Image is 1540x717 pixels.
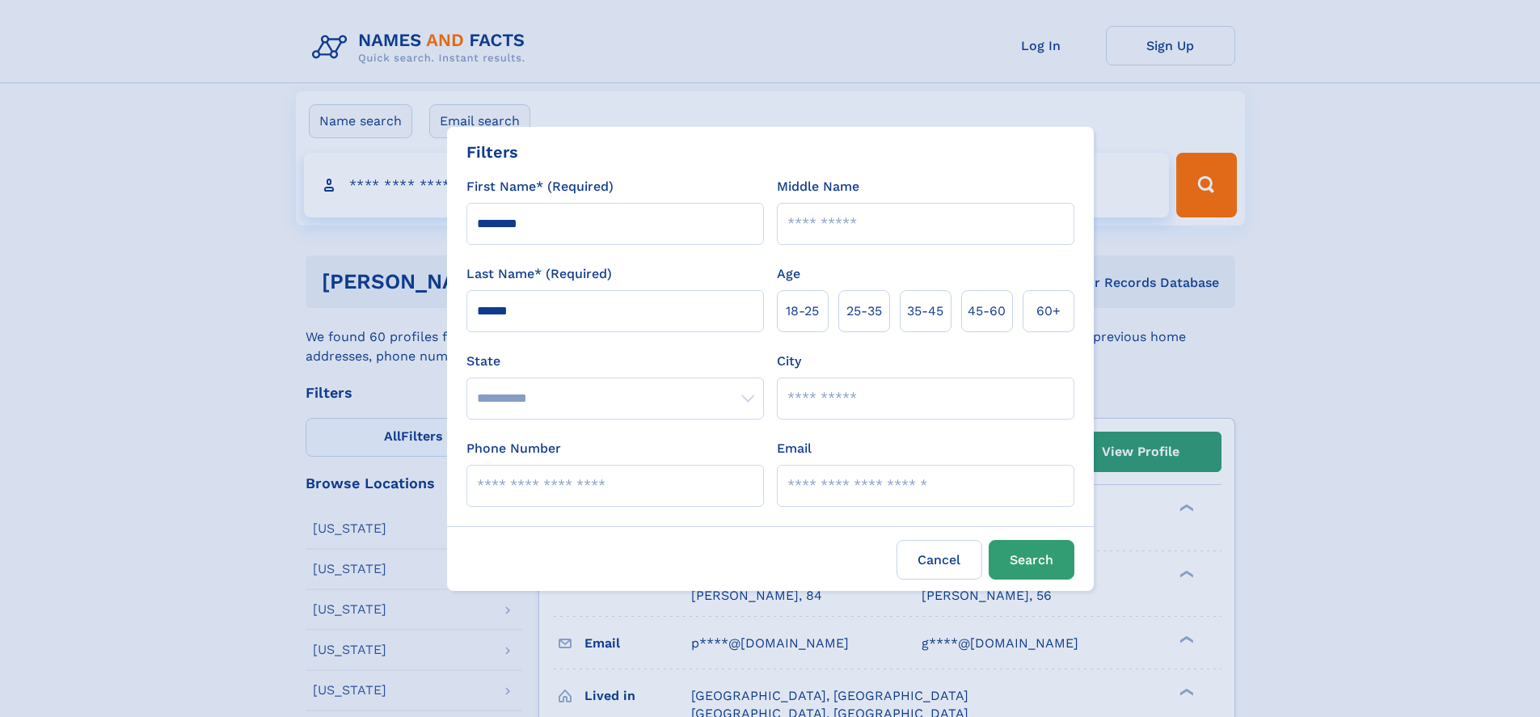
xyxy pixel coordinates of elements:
[907,302,943,321] span: 35‑45
[466,439,561,458] label: Phone Number
[777,264,800,284] label: Age
[786,302,819,321] span: 18‑25
[466,140,518,164] div: Filters
[777,352,801,371] label: City
[846,302,882,321] span: 25‑35
[466,352,764,371] label: State
[1036,302,1061,321] span: 60+
[897,540,982,580] label: Cancel
[777,439,812,458] label: Email
[968,302,1006,321] span: 45‑60
[466,264,612,284] label: Last Name* (Required)
[989,540,1074,580] button: Search
[777,177,859,196] label: Middle Name
[466,177,614,196] label: First Name* (Required)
